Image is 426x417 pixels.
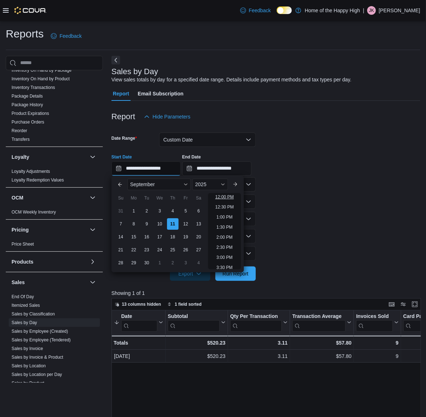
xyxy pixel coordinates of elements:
[12,93,43,99] span: Package Details
[12,76,70,82] span: Inventory On Hand by Product
[12,242,34,247] a: Price Sheet
[195,181,206,187] span: 2025
[114,338,163,347] div: Totals
[168,313,220,331] div: Subtotal
[12,120,44,125] a: Purchase Orders
[180,218,192,230] div: day-12
[6,240,103,251] div: Pricing
[113,86,129,101] span: Report
[249,7,271,14] span: Feedback
[141,109,193,124] button: Hide Parameters
[305,6,360,15] p: Home of the Happy High
[128,218,140,230] div: day-8
[12,372,62,377] a: Sales by Location per Day
[212,193,237,201] li: 12:00 PM
[12,354,63,360] span: Sales by Invoice & Product
[182,154,201,160] label: End Date
[167,244,179,256] div: day-25
[12,372,62,377] span: Sales by Location per Day
[121,313,157,320] div: Date
[167,257,179,269] div: day-2
[214,233,236,242] li: 2:00 PM
[114,179,126,190] button: Previous Month
[88,225,97,234] button: Pricing
[88,257,97,266] button: Products
[208,193,241,269] ul: Time
[111,290,424,297] p: Showing 1 of 1
[12,111,49,116] a: Product Expirations
[379,6,420,15] p: [PERSON_NAME]
[246,199,251,205] button: Open list of options
[292,313,351,331] button: Transaction Average
[154,257,166,269] div: day-1
[12,94,43,99] a: Package Details
[112,300,164,309] button: 13 columns hidden
[12,303,40,308] a: Itemized Sales
[168,338,225,347] div: $520.23
[121,313,157,331] div: Date
[12,279,25,286] h3: Sales
[141,257,153,269] div: day-30
[128,192,140,204] div: Mo
[88,193,97,202] button: OCM
[12,363,46,369] span: Sales by Location
[12,177,64,183] span: Loyalty Redemption Values
[154,244,166,256] div: day-24
[168,313,220,320] div: Subtotal
[115,192,127,204] div: Su
[180,244,192,256] div: day-26
[167,192,179,204] div: Th
[167,205,179,217] div: day-4
[193,231,205,243] div: day-20
[12,226,28,233] h3: Pricing
[114,352,163,360] div: [DATE]
[292,338,351,347] div: $57.80
[12,258,34,265] h3: Products
[292,313,346,331] div: Transaction Average
[214,263,236,272] li: 3:30 PM
[154,192,166,204] div: We
[127,179,191,190] div: Button. Open the month selector. September is currently selected.
[12,76,70,81] a: Inventory On Hand by Product
[193,192,205,204] div: Sa
[292,352,351,360] div: $57.80
[168,313,225,331] button: Subtotal
[164,300,205,309] button: 1 field sorted
[356,338,398,347] div: 9
[223,270,249,277] span: Run Report
[111,67,158,76] h3: Sales by Day
[141,205,153,217] div: day-2
[154,231,166,243] div: day-17
[88,153,97,161] button: Loyalty
[141,231,153,243] div: day-16
[229,179,241,190] button: Next month
[130,181,155,187] span: September
[12,337,71,343] span: Sales by Employee (Tendered)
[12,311,55,317] span: Sales by Classification
[141,244,153,256] div: day-23
[115,218,127,230] div: day-7
[111,161,181,176] input: Press the down key to enter a popover containing a calendar. Press the escape key to close the po...
[12,128,27,134] span: Reorder
[180,257,192,269] div: day-3
[111,76,352,84] div: View sales totals by day for a specified date range. Details include payment methods and tax type...
[12,302,40,308] span: Itemized Sales
[292,313,346,320] div: Transaction Average
[114,205,205,269] div: September, 2025
[115,205,127,217] div: day-31
[6,27,44,41] h1: Reports
[369,6,374,15] span: JK
[14,7,47,14] img: Cova
[192,179,228,190] div: Button. Open the year selector. 2025 is currently selected.
[12,279,87,286] button: Sales
[367,6,376,15] div: Joshua Kirkham
[111,112,135,121] h3: Report
[12,68,72,73] a: Inventory On Hand by Package
[115,257,127,269] div: day-28
[12,153,29,161] h3: Loyalty
[115,231,127,243] div: day-14
[246,181,251,187] button: Open list of options
[193,205,205,217] div: day-6
[180,192,192,204] div: Fr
